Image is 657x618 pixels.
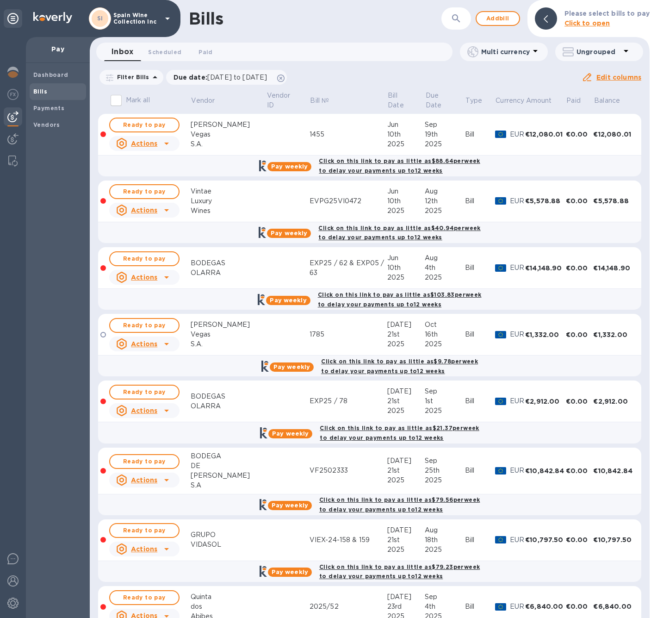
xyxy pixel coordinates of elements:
[131,476,157,484] u: Actions
[426,91,452,110] p: Due Date
[109,454,180,469] button: Ready to pay
[593,330,634,339] div: €1,332.00
[425,196,465,206] div: 12th
[496,96,524,106] p: Currency
[387,139,425,149] div: 2025
[387,602,425,612] div: 23rd
[310,258,387,278] div: EXP25 / 62 & EXP05 / 63
[510,466,525,475] p: EUR
[525,196,566,206] div: €5,578.88
[118,525,171,536] span: Ready to pay
[465,466,495,475] div: Bill
[131,274,157,281] u: Actions
[109,385,180,400] button: Ready to pay
[131,140,157,147] u: Actions
[425,330,465,339] div: 16th
[387,525,425,535] div: [DATE]
[33,121,60,128] b: Vendors
[191,481,266,490] div: S.A
[118,253,171,264] span: Ready to pay
[576,47,620,56] p: Ungrouped
[425,273,465,282] div: 2025
[273,363,310,370] b: Pay weekly
[131,545,157,553] u: Actions
[510,602,525,612] p: EUR
[388,91,424,110] span: Bill Date
[97,15,103,22] b: SI
[387,535,425,545] div: 21st
[593,466,634,475] div: €10,842.84
[191,120,266,130] div: [PERSON_NAME]
[387,475,425,485] div: 2025
[593,263,634,273] div: €14,148.90
[191,330,266,339] div: Vegas
[319,157,480,174] b: Click on this link to pay as little as $88.64 per week to delay your payments up to 12 weeks
[109,590,180,605] button: Ready to pay
[270,297,306,304] b: Pay weekly
[310,96,329,106] p: Bill №
[320,424,479,441] b: Click on this link to pay as little as $21.37 per week to delay your payments up to 12 weeks
[272,430,309,437] b: Pay weekly
[33,71,68,78] b: Dashboard
[271,230,307,237] b: Pay weekly
[510,263,525,273] p: EUR
[425,456,465,466] div: Sep
[465,196,495,206] div: Bill
[593,535,634,544] div: €10,797.50
[566,535,594,544] div: €0.00
[465,330,495,339] div: Bill
[272,502,308,509] b: Pay weekly
[425,602,465,612] div: 4th
[596,74,641,81] u: Edit columns
[191,258,266,268] div: BODEGAS
[476,11,520,26] button: Addbill
[510,130,525,139] p: EUR
[207,74,267,81] span: [DATE] to [DATE]
[387,320,425,330] div: [DATE]
[510,396,525,406] p: EUR
[387,339,425,349] div: 2025
[4,9,22,28] div: Unpin categories
[310,96,341,106] span: Bill №
[481,47,530,56] p: Multi currency
[166,70,287,85] div: Due date:[DATE] to [DATE]
[526,96,552,106] p: Amount
[465,130,495,139] div: Bill
[425,396,465,406] div: 1st
[465,263,495,273] div: Bill
[525,535,566,544] div: €10,797.50
[525,330,566,339] div: €1,332.00
[387,330,425,339] div: 21st
[387,130,425,139] div: 10th
[387,187,425,196] div: Jun
[118,456,171,467] span: Ready to pay
[113,12,160,25] p: Spain Wine Collection Inc
[566,330,594,339] div: €0.00
[425,320,465,330] div: Oct
[191,530,266,540] div: GRUPO
[525,130,566,139] div: €12,080.01
[189,9,223,28] h1: Bills
[564,10,650,17] b: Please select bills to pay
[118,387,171,398] span: Ready to pay
[425,475,465,485] div: 2025
[425,187,465,196] div: Aug
[148,47,181,57] span: Scheduled
[131,206,157,214] u: Actions
[526,96,564,106] span: Amount
[387,387,425,396] div: [DATE]
[425,466,465,475] div: 25th
[118,320,171,331] span: Ready to pay
[525,466,566,475] div: €10,842.84
[425,206,465,216] div: 2025
[109,251,180,266] button: Ready to pay
[425,130,465,139] div: 19th
[425,545,465,555] div: 2025
[387,406,425,416] div: 2025
[198,47,212,57] span: Paid
[126,95,150,105] p: Mark all
[510,196,525,206] p: EUR
[594,96,632,106] span: Balance
[118,592,171,603] span: Ready to pay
